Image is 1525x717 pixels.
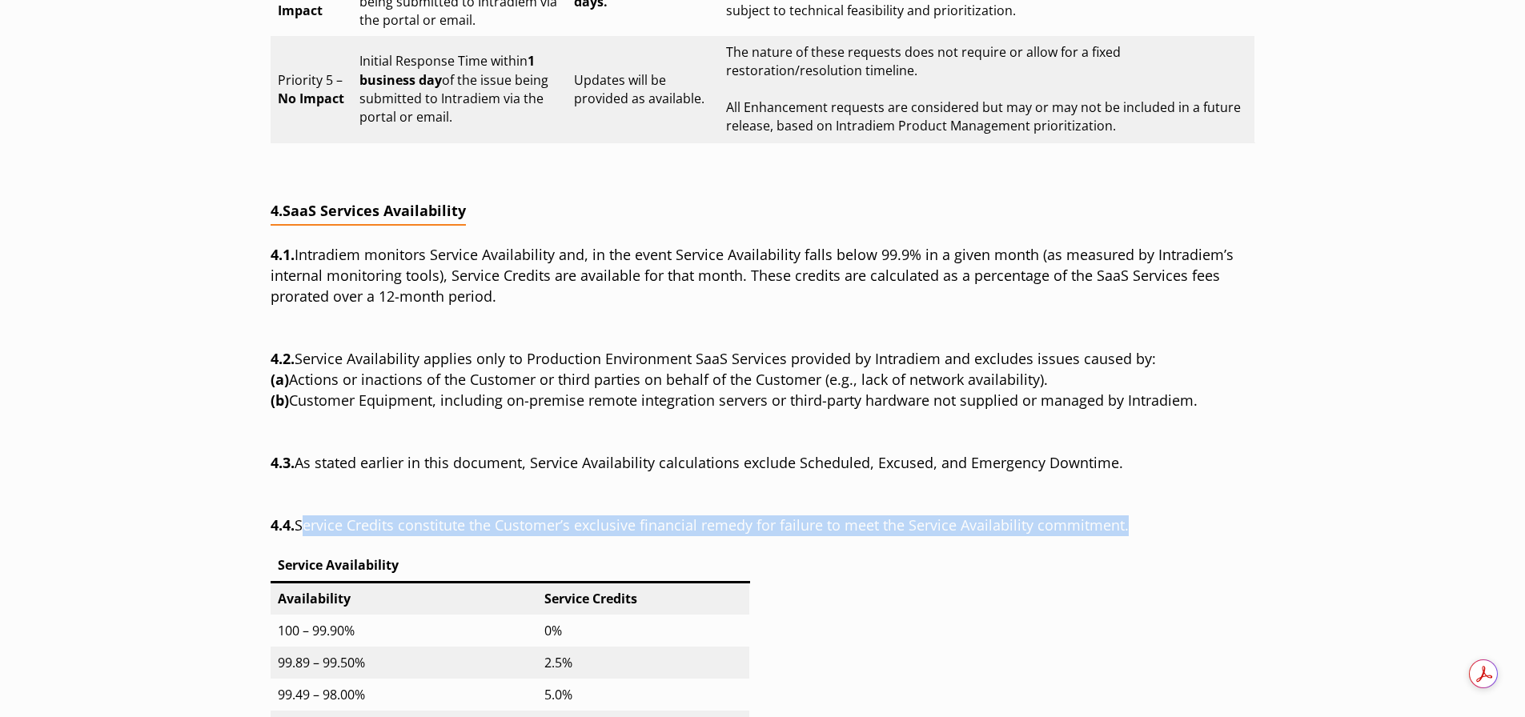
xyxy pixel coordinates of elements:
[271,245,295,264] strong: 4.1.
[271,36,352,142] td: Priority 5 –
[271,549,538,582] th: Service Availability
[352,36,568,142] td: Initial Response Time within of the issue being submitted to Intradiem via the portal or email.
[538,615,749,647] td: 0%
[271,515,295,535] strong: 4.4.
[271,391,289,410] strong: (b)
[271,515,1255,536] p: Service Credits constitute the Customer’s exclusive financial remedy for failure to meet the Serv...
[283,201,466,220] strong: SaaS Services Availability
[359,52,535,88] strong: 1 business day
[271,245,1255,307] p: Intradiem monitors Service Availability and, in the event Service Availability falls below 99.9% ...
[719,36,1254,142] td: The nature of these requests does not require or allow for a fixed restoration/resolution timelin...
[271,370,289,389] strong: (a)
[271,453,1255,474] p: As stated earlier in this document, Service Availability calculations exclude Scheduled, Excused,...
[271,615,538,647] td: 100 – 99.90%
[271,679,538,711] td: 99.49 – 98.00%
[271,453,295,472] strong: 4.3.
[271,201,466,220] strong: 4.
[544,590,637,607] strong: Service Credits
[271,349,1255,411] p: Service Availability applies only to Production Environment SaaS Services provided by Intradiem a...
[538,647,749,679] td: 2.5%
[271,349,295,368] strong: 4.2.
[538,679,749,711] td: 5.0%
[568,36,719,142] td: Updates will be provided as available.
[278,90,344,107] strong: No Impact
[271,647,538,679] td: 99.89 – 99.50%
[278,590,351,607] strong: Availability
